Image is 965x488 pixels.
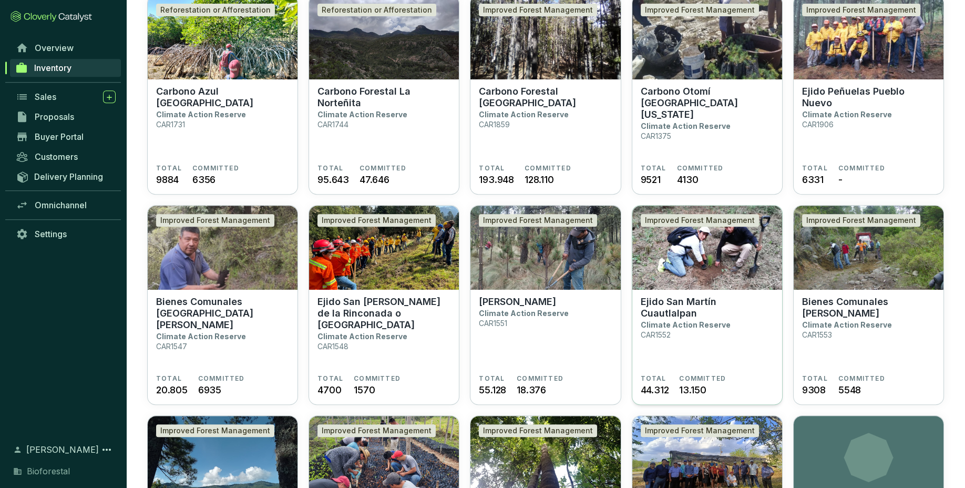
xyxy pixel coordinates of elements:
[317,172,349,187] span: 95.643
[192,164,239,172] span: COMMITTED
[360,172,389,187] span: 47.646
[156,214,274,227] div: Improved Forest Management
[802,86,935,109] p: Ejido Peñuelas Pueblo Nuevo
[156,86,289,109] p: Carbono Azul [GEOGRAPHIC_DATA]
[479,424,597,437] div: Improved Forest Management
[641,383,669,397] span: 44.312
[317,374,343,383] span: TOTAL
[11,225,121,243] a: Settings
[838,383,861,397] span: 5548
[317,86,450,109] p: Carbono Forestal La Norteñita
[679,383,706,397] span: 13.150
[309,205,459,405] a: Ejido San Antonio de la Rinconada o Tlaltecahuacan Improved Forest ManagementEjido San [PERSON_NA...
[198,374,245,383] span: COMMITTED
[27,465,70,477] span: Bioforestal
[156,110,246,119] p: Climate Action Reserve
[156,342,187,351] p: CAR1547
[838,164,885,172] span: COMMITTED
[470,206,620,290] img: Ejido Tlalmanalco
[479,296,556,308] p: [PERSON_NAME]
[35,200,87,210] span: Omnichannel
[479,164,505,172] span: TOTAL
[156,332,246,341] p: Climate Action Reserve
[317,120,348,129] p: CAR1744
[802,330,832,339] p: CAR1553
[309,206,459,290] img: Ejido San Antonio de la Rinconada o Tlaltecahuacan
[35,151,78,162] span: Customers
[317,214,436,227] div: Improved Forest Management
[632,206,782,290] img: Ejido San Martín Cuautlalpan
[641,296,774,319] p: Ejido San Martín Cuautlalpan
[156,296,289,331] p: Bienes Comunales [GEOGRAPHIC_DATA][PERSON_NAME]
[156,424,274,437] div: Improved Forest Management
[317,164,343,172] span: TOTAL
[11,128,121,146] a: Buyer Portal
[317,424,436,437] div: Improved Forest Management
[479,172,514,187] span: 193.948
[641,131,671,140] p: CAR1375
[641,330,671,339] p: CAR1552
[641,374,666,383] span: TOTAL
[156,383,188,397] span: 20.805
[34,63,71,73] span: Inventory
[641,164,666,172] span: TOTAL
[470,205,621,405] a: Ejido TlalmanalcoImproved Forest Management[PERSON_NAME]Climate Action ReserveCAR1551TOTAL55.128C...
[641,172,661,187] span: 9521
[838,172,843,187] span: -
[354,383,375,397] span: 1570
[317,342,348,351] p: CAR1548
[35,91,56,102] span: Sales
[677,172,699,187] span: 4130
[802,4,920,16] div: Improved Forest Management
[156,4,275,16] div: Reforestation or Afforestation
[479,214,597,227] div: Improved Forest Management
[11,39,121,57] a: Overview
[479,374,505,383] span: TOTAL
[35,43,74,53] span: Overview
[479,120,510,129] p: CAR1859
[679,374,726,383] span: COMMITTED
[677,164,724,172] span: COMMITTED
[11,168,121,185] a: Delivery Planning
[641,320,731,329] p: Climate Action Reserve
[802,214,920,227] div: Improved Forest Management
[802,374,828,383] span: TOTAL
[525,172,554,187] span: 128.110
[148,206,297,290] img: Bienes Comunales San Pedro Ecatzingo
[317,383,341,397] span: 4700
[35,229,67,239] span: Settings
[198,383,221,397] span: 6935
[838,374,885,383] span: COMMITTED
[641,121,731,130] p: Climate Action Reserve
[156,120,185,129] p: CAR1731
[641,424,759,437] div: Improved Forest Management
[641,86,774,120] p: Carbono Otomí [GEOGRAPHIC_DATA][US_STATE]
[360,164,406,172] span: COMMITTED
[11,108,121,126] a: Proposals
[192,172,215,187] span: 6356
[317,296,450,331] p: Ejido San [PERSON_NAME] de la Rinconada o [GEOGRAPHIC_DATA]
[479,110,569,119] p: Climate Action Reserve
[34,171,103,182] span: Delivery Planning
[794,206,943,290] img: Bienes Comunales Santiago Cuautenco
[156,164,182,172] span: TOTAL
[11,196,121,214] a: Omnichannel
[641,4,759,16] div: Improved Forest Management
[354,374,401,383] span: COMMITTED
[802,120,834,129] p: CAR1906
[802,172,824,187] span: 6331
[793,205,944,405] a: Bienes Comunales Santiago CuautencoImproved Forest ManagementBienes Comunales [PERSON_NAME]Climat...
[26,443,99,456] span: [PERSON_NAME]
[156,374,182,383] span: TOTAL
[11,88,121,106] a: Sales
[479,383,506,397] span: 55.128
[147,205,298,405] a: Bienes Comunales San Pedro EcatzingoImproved Forest ManagementBienes Comunales [GEOGRAPHIC_DATA][...
[479,86,612,109] p: Carbono Forestal [GEOGRAPHIC_DATA]
[641,214,759,227] div: Improved Forest Management
[632,205,783,405] a: Ejido San Martín CuautlalpanImproved Forest ManagementEjido San Martín CuautlalpanClimate Action ...
[11,148,121,166] a: Customers
[802,164,828,172] span: TOTAL
[317,332,407,341] p: Climate Action Reserve
[35,111,74,122] span: Proposals
[517,383,546,397] span: 18.376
